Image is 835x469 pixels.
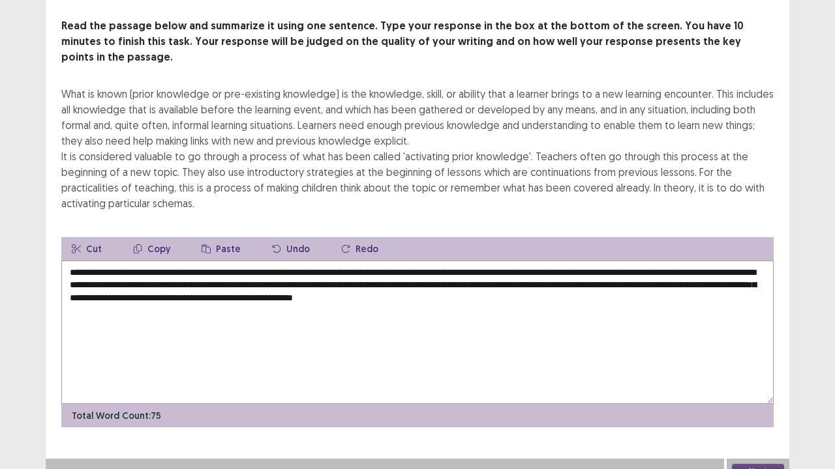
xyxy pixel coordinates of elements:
[61,18,774,65] p: Read the passage below and summarize it using one sentence. Type your response in the box at the ...
[262,237,320,261] button: Undo
[72,409,161,423] p: Total Word Count: 75
[61,237,112,261] button: Cut
[61,86,774,211] div: What is known (prior knowledge or pre-existing knowledge) is the knowledge, skill, or ability tha...
[191,237,251,261] button: Paste
[123,237,181,261] button: Copy
[331,237,389,261] button: Redo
